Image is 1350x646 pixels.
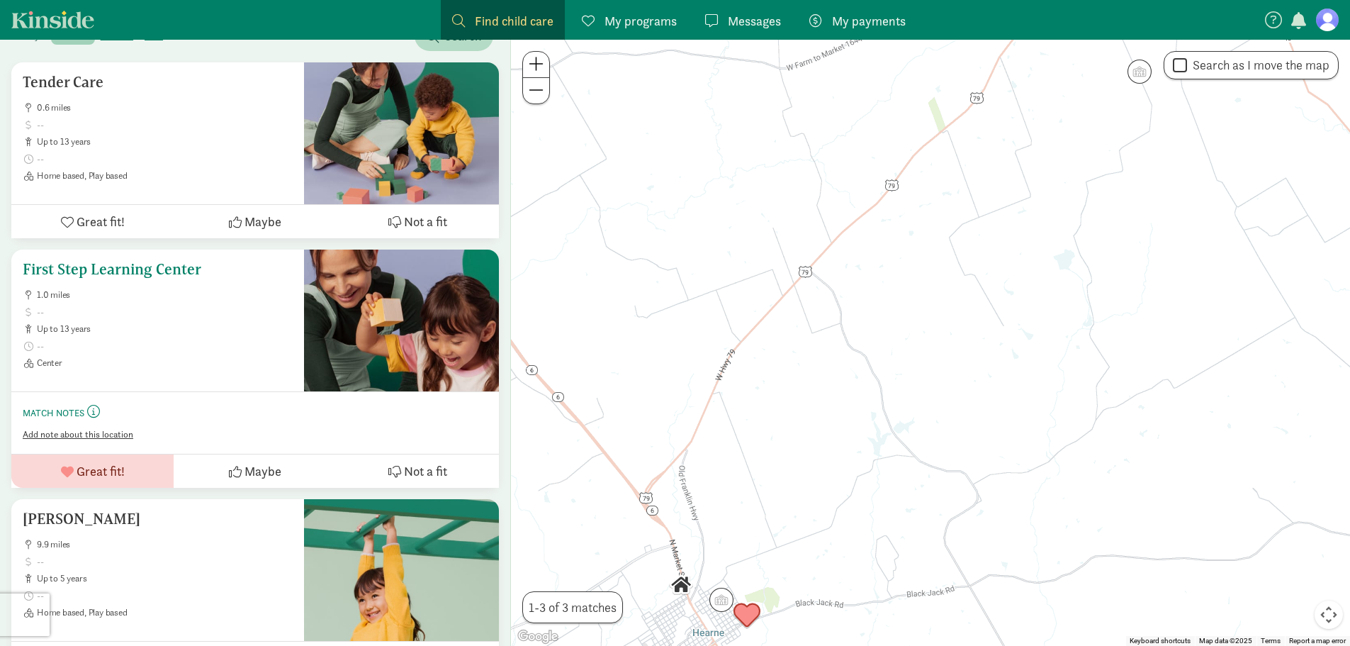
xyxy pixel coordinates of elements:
[529,598,617,617] span: 1-3 of 3 matches
[832,11,906,30] span: My payments
[11,30,49,42] span: Sort by:
[37,539,293,550] span: 9.9 miles
[11,11,94,28] a: Kinside
[23,74,293,91] h5: Tender Care
[244,212,281,231] span: Maybe
[514,628,561,646] a: Open this area in Google Maps (opens a new window)
[404,462,447,481] span: Not a fit
[514,628,561,646] img: Google
[1127,60,1152,84] div: Click to see details
[1199,637,1252,645] span: Map data ©2025
[37,102,293,113] span: 0.6 miles
[37,607,293,618] span: Home based, Play based
[174,205,336,238] button: Maybe
[77,462,125,481] span: Great fit!
[11,205,174,238] button: Great fit!
[174,455,336,488] button: Maybe
[733,602,760,629] div: Click to see details
[1289,637,1346,645] a: Report a map error
[11,455,174,488] button: Great fit!
[23,429,133,440] button: Add note about this location
[709,588,733,612] div: Click to see details
[77,212,125,231] span: Great fit!
[1261,637,1281,645] a: Terms (opens in new tab)
[404,212,447,231] span: Not a fit
[23,511,293,528] h5: [PERSON_NAME]
[37,357,293,369] span: Center
[37,323,293,335] span: up to 13 years
[37,136,293,147] span: up to 13 years
[728,11,781,30] span: Messages
[37,573,293,584] span: up to 5 years
[244,462,281,481] span: Maybe
[337,455,499,488] button: Not a fit
[337,205,499,238] button: Not a fit
[1187,57,1329,74] label: Search as I move the map
[23,261,293,278] h5: First Step Learning Center
[604,11,677,30] span: My programs
[23,407,84,419] small: Match Notes
[1315,601,1343,629] button: Map camera controls
[669,573,693,597] div: Click to see details
[475,11,553,30] span: Find child care
[1130,636,1191,646] button: Keyboard shortcuts
[37,289,293,301] span: 1.0 miles
[37,170,293,182] span: Home based, Play based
